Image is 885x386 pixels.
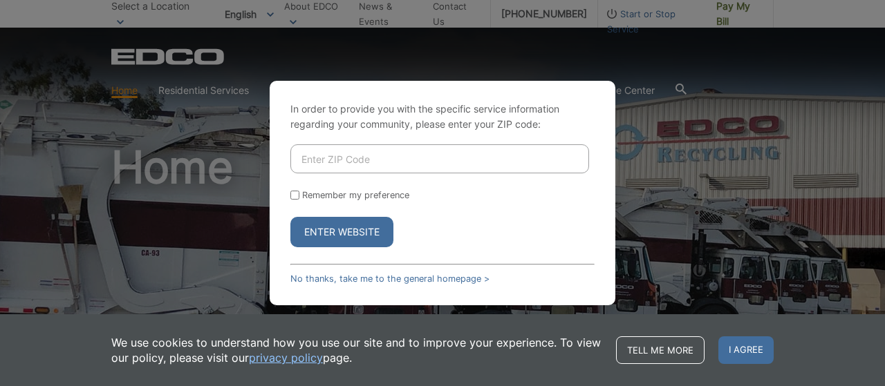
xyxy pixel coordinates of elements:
span: I agree [718,336,774,364]
a: Tell me more [616,336,705,364]
p: In order to provide you with the specific service information regarding your community, please en... [290,102,595,132]
a: privacy policy [249,350,323,365]
input: Enter ZIP Code [290,144,589,173]
button: Enter Website [290,217,393,247]
a: No thanks, take me to the general homepage > [290,273,490,284]
label: Remember my preference [302,190,409,200]
p: We use cookies to understand how you use our site and to improve your experience. To view our pol... [111,335,602,365]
